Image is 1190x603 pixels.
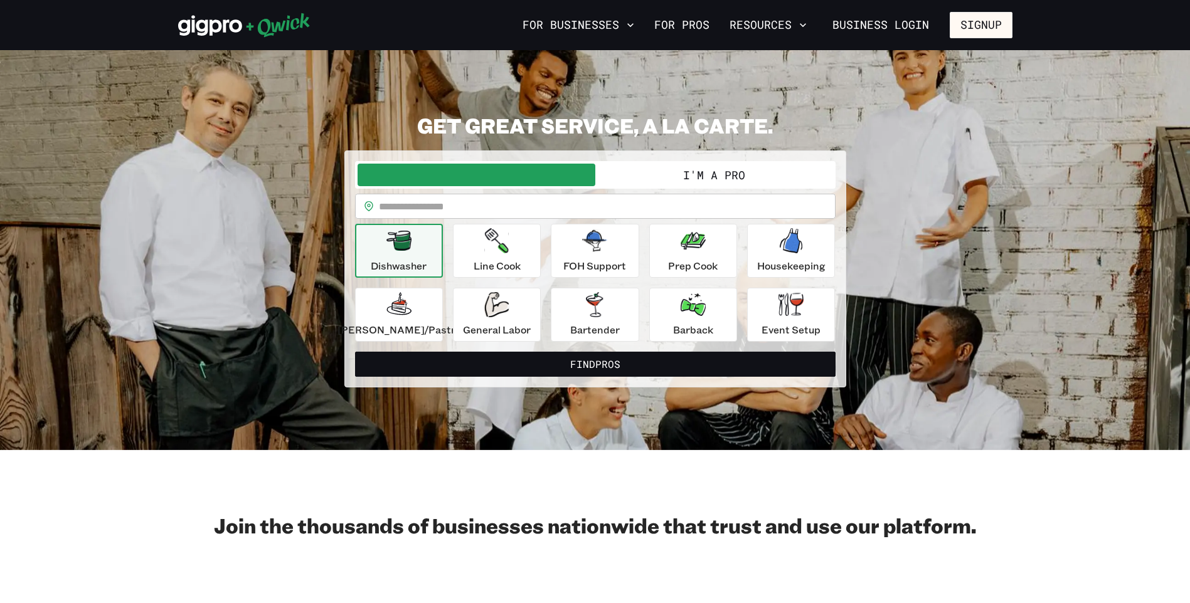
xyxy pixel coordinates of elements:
[344,113,846,138] h2: GET GREAT SERVICE, A LA CARTE.
[673,322,713,337] p: Barback
[563,258,626,273] p: FOH Support
[747,288,835,342] button: Event Setup
[649,224,737,278] button: Prep Cook
[474,258,521,273] p: Line Cook
[668,258,718,273] p: Prep Cook
[371,258,427,273] p: Dishwasher
[453,288,541,342] button: General Labor
[551,288,639,342] button: Bartender
[747,224,835,278] button: Housekeeping
[762,322,821,337] p: Event Setup
[570,322,620,337] p: Bartender
[355,288,443,342] button: [PERSON_NAME]/Pastry
[178,513,1012,538] h2: Join the thousands of businesses nationwide that trust and use our platform.
[725,14,812,36] button: Resources
[822,12,940,38] a: Business Login
[355,352,836,377] button: FindPros
[337,322,460,337] p: [PERSON_NAME]/Pastry
[757,258,826,273] p: Housekeeping
[950,12,1012,38] button: Signup
[453,224,541,278] button: Line Cook
[649,288,737,342] button: Barback
[518,14,639,36] button: For Businesses
[595,164,833,186] button: I'm a Pro
[649,14,715,36] a: For Pros
[355,224,443,278] button: Dishwasher
[551,224,639,278] button: FOH Support
[358,164,595,186] button: I'm a Business
[463,322,531,337] p: General Labor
